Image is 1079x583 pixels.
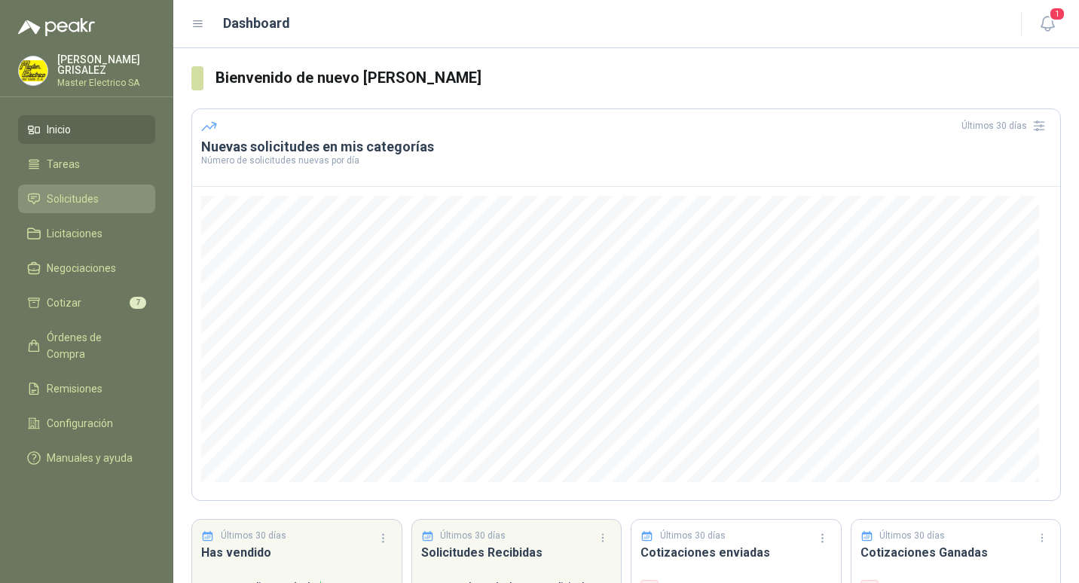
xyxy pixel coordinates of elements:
[1034,11,1061,38] button: 1
[47,415,113,432] span: Configuración
[47,380,102,397] span: Remisiones
[18,323,155,368] a: Órdenes de Compra
[860,543,1052,562] h3: Cotizaciones Ganadas
[201,543,393,562] h3: Has vendido
[201,138,1051,156] h3: Nuevas solicitudes en mis categorías
[130,297,146,309] span: 7
[18,115,155,144] a: Inicio
[47,121,71,138] span: Inicio
[47,191,99,207] span: Solicitudes
[47,329,141,362] span: Órdenes de Compra
[1049,7,1065,21] span: 1
[201,156,1051,165] p: Número de solicitudes nuevas por día
[221,529,286,543] p: Últimos 30 días
[640,543,832,562] h3: Cotizaciones enviadas
[440,529,506,543] p: Últimos 30 días
[223,13,290,34] h1: Dashboard
[47,225,102,242] span: Licitaciones
[18,219,155,248] a: Licitaciones
[47,450,133,466] span: Manuales y ayuda
[18,409,155,438] a: Configuración
[18,185,155,213] a: Solicitudes
[57,78,155,87] p: Master Electrico SA
[660,529,726,543] p: Últimos 30 días
[18,374,155,403] a: Remisiones
[215,66,1061,90] h3: Bienvenido de nuevo [PERSON_NAME]
[961,114,1051,138] div: Últimos 30 días
[421,543,613,562] h3: Solicitudes Recibidas
[18,150,155,179] a: Tareas
[19,56,47,85] img: Company Logo
[57,54,155,75] p: [PERSON_NAME] GRISALEZ
[18,18,95,36] img: Logo peakr
[47,260,116,276] span: Negociaciones
[18,288,155,317] a: Cotizar7
[47,295,81,311] span: Cotizar
[18,444,155,472] a: Manuales y ayuda
[18,254,155,282] a: Negociaciones
[879,529,945,543] p: Últimos 30 días
[47,156,80,172] span: Tareas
